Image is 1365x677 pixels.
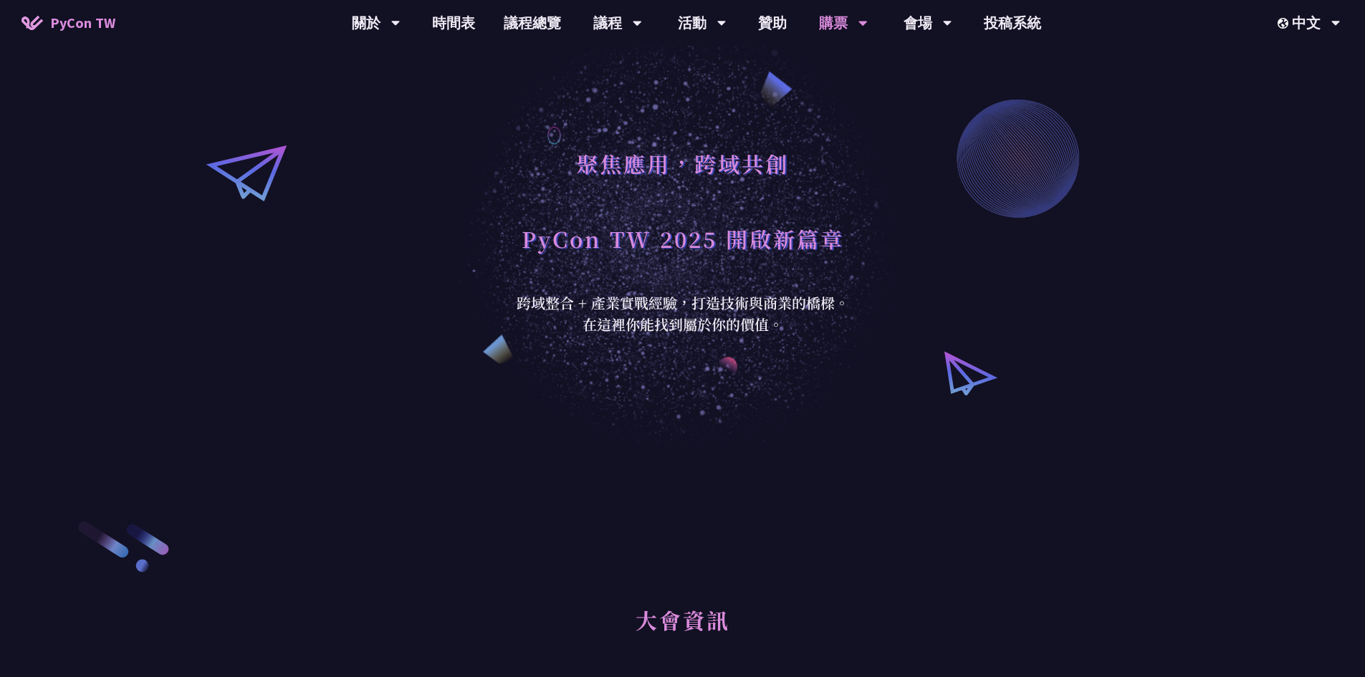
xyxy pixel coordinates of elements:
[507,292,858,335] div: 跨域整合 + 產業實戰經驗，打造技術與商業的橋樑。 在這裡你能找到屬於你的價值。
[7,5,130,41] a: PyCon TW
[232,591,1133,670] h2: 大會資訊
[576,142,789,185] h1: 聚焦應用，跨域共創
[522,217,844,260] h1: PyCon TW 2025 開啟新篇章
[1278,18,1292,29] img: Locale Icon
[21,16,43,30] img: Home icon of PyCon TW 2025
[50,12,115,34] span: PyCon TW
